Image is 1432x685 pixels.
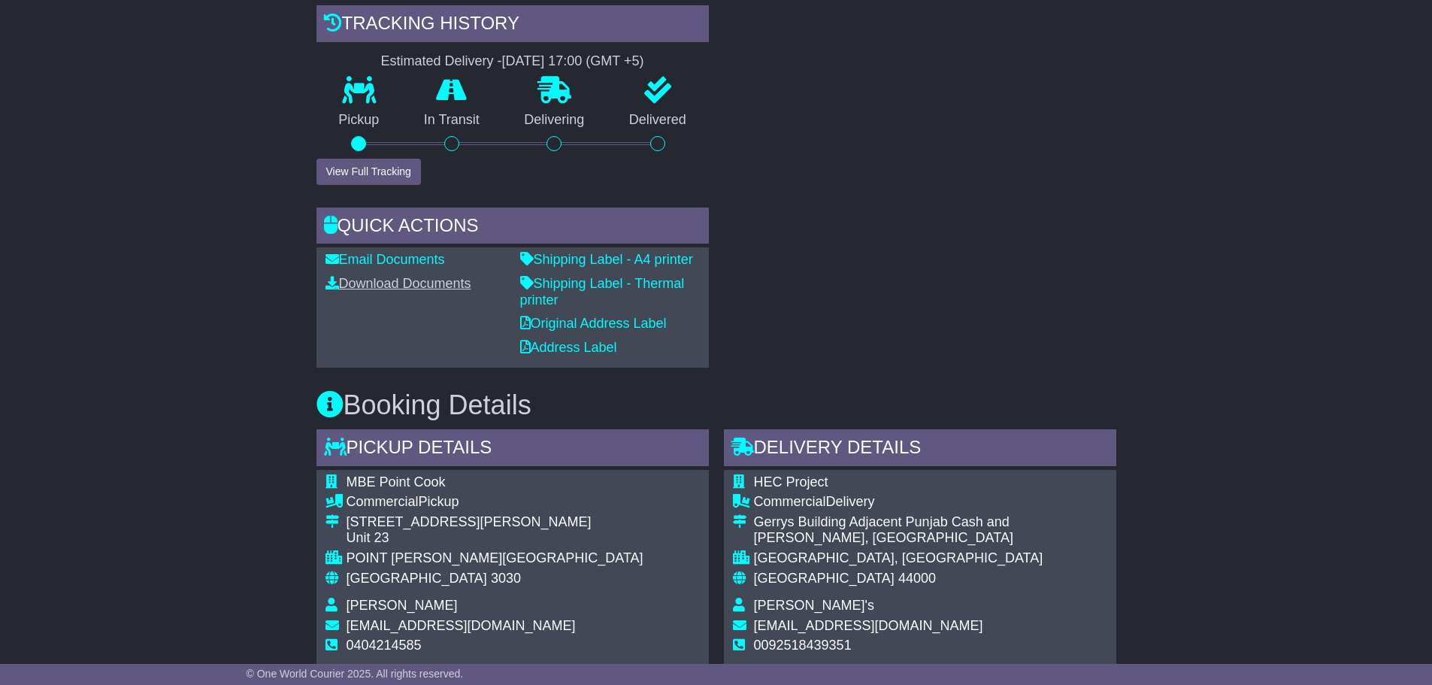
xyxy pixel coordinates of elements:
[316,159,421,185] button: View Full Tracking
[347,571,487,586] span: [GEOGRAPHIC_DATA]
[898,571,936,586] span: 44000
[325,252,445,267] a: Email Documents
[247,668,464,680] span: © One World Courier 2025. All rights reserved.
[347,494,643,511] div: Pickup
[347,514,643,531] div: [STREET_ADDRESS][PERSON_NAME]
[316,208,709,248] div: Quick Actions
[347,530,643,547] div: Unit 23
[502,112,607,129] p: Delivering
[347,618,576,633] span: [EMAIL_ADDRESS][DOMAIN_NAME]
[754,494,826,509] span: Commercial
[347,550,643,567] div: POINT [PERSON_NAME][GEOGRAPHIC_DATA]
[754,530,1043,547] div: [PERSON_NAME], [GEOGRAPHIC_DATA]
[316,390,1116,420] h3: Booking Details
[724,429,1116,470] div: Delivery Details
[754,494,1043,511] div: Delivery
[316,53,709,70] div: Estimated Delivery -
[754,618,983,633] span: [EMAIL_ADDRESS][DOMAIN_NAME]
[520,276,685,308] a: Shipping Label - Thermal printer
[316,112,402,129] p: Pickup
[316,5,709,46] div: Tracking history
[754,550,1043,567] div: [GEOGRAPHIC_DATA], [GEOGRAPHIC_DATA]
[347,638,422,653] span: 0404214585
[325,276,471,291] a: Download Documents
[347,494,419,509] span: Commercial
[754,514,1043,531] div: Gerrys Building Adjacent Punjab Cash and
[520,340,617,355] a: Address Label
[491,571,521,586] span: 3030
[754,638,852,653] span: 0092518439351
[347,474,446,490] span: MBE Point Cook
[401,112,502,129] p: In Transit
[754,571,895,586] span: [GEOGRAPHIC_DATA]
[754,598,874,613] span: [PERSON_NAME]'s
[520,252,693,267] a: Shipping Label - A4 printer
[502,53,644,70] div: [DATE] 17:00 (GMT +5)
[520,316,667,331] a: Original Address Label
[347,598,458,613] span: [PERSON_NAME]
[607,112,709,129] p: Delivered
[754,474,828,490] span: HEC Project
[316,429,709,470] div: Pickup Details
